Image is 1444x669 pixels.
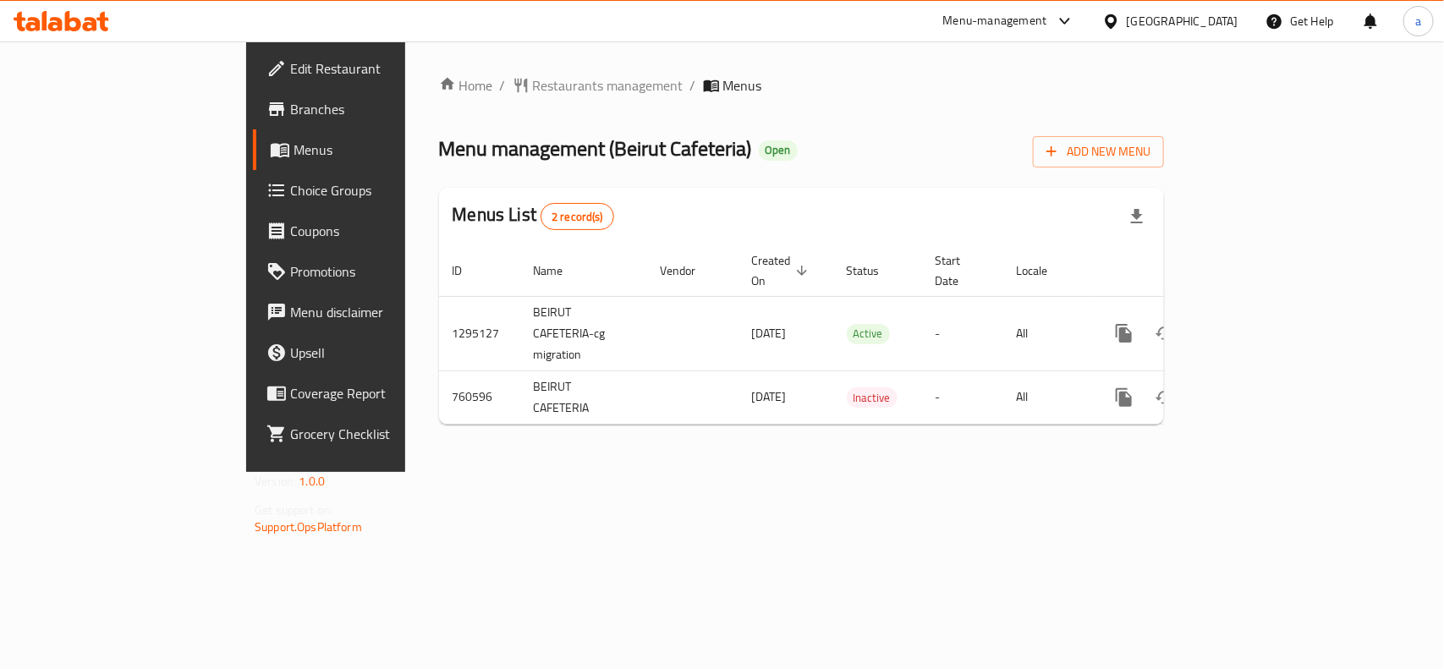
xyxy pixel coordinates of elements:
a: Support.OpsPlatform [255,516,362,538]
span: Coupons [290,221,474,241]
a: Branches [253,89,487,129]
a: Menus [253,129,487,170]
span: Locale [1017,260,1070,281]
li: / [690,75,696,96]
div: Total records count [541,203,614,230]
a: Grocery Checklist [253,414,487,454]
td: BEIRUT CAFETERIA [520,370,647,424]
a: Upsell [253,332,487,373]
td: All [1003,296,1090,370]
span: 2 record(s) [541,209,613,225]
div: Open [759,140,798,161]
td: BEIRUT CAFETERIA-cg migration [520,296,647,370]
td: All [1003,370,1090,424]
span: Edit Restaurant [290,58,474,79]
span: Active [847,324,890,343]
span: Coverage Report [290,383,474,403]
nav: breadcrumb [439,75,1164,96]
div: [GEOGRAPHIC_DATA] [1127,12,1238,30]
span: Open [759,143,798,157]
button: more [1104,377,1145,418]
th: Actions [1090,245,1280,297]
a: Menu disclaimer [253,292,487,332]
span: Name [534,260,585,281]
span: [DATE] [752,386,787,408]
h2: Menus List [453,202,614,230]
span: Upsell [290,343,474,363]
span: Grocery Checklist [290,424,474,444]
button: Change Status [1145,313,1185,354]
span: Menus [723,75,762,96]
button: Add New Menu [1033,136,1164,167]
span: Restaurants management [533,75,684,96]
a: Choice Groups [253,170,487,211]
span: Choice Groups [290,180,474,200]
span: Menu disclaimer [290,302,474,322]
span: Get support on: [255,499,332,521]
span: a [1415,12,1421,30]
span: Status [847,260,902,281]
span: Version: [255,470,296,492]
span: Vendor [661,260,718,281]
span: Menu management ( Beirut Cafeteria ) [439,129,752,167]
span: Menus [294,140,474,160]
span: [DATE] [752,322,787,344]
table: enhanced table [439,245,1280,425]
button: more [1104,313,1145,354]
span: Add New Menu [1046,141,1150,162]
li: / [500,75,506,96]
span: ID [453,260,485,281]
div: Menu-management [943,11,1047,31]
span: Promotions [290,261,474,282]
a: Coverage Report [253,373,487,414]
td: - [922,370,1003,424]
a: Edit Restaurant [253,48,487,89]
div: Export file [1117,196,1157,237]
a: Restaurants management [513,75,684,96]
button: Change Status [1145,377,1185,418]
td: - [922,296,1003,370]
span: Created On [752,250,813,291]
span: Start Date [936,250,983,291]
a: Coupons [253,211,487,251]
span: 1.0.0 [299,470,325,492]
span: Branches [290,99,474,119]
span: Inactive [847,388,898,408]
a: Promotions [253,251,487,292]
